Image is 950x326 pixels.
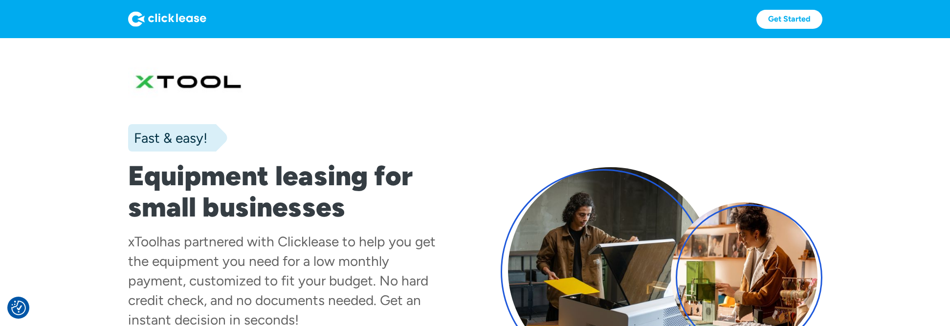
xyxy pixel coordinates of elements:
button: Consent Preferences [11,301,26,315]
a: Get Started [756,10,822,29]
img: Logo [128,11,206,27]
h1: Equipment leasing for small businesses [128,160,450,223]
img: Revisit consent button [11,301,26,315]
div: xTool [128,233,159,250]
div: Fast & easy! [128,128,207,148]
